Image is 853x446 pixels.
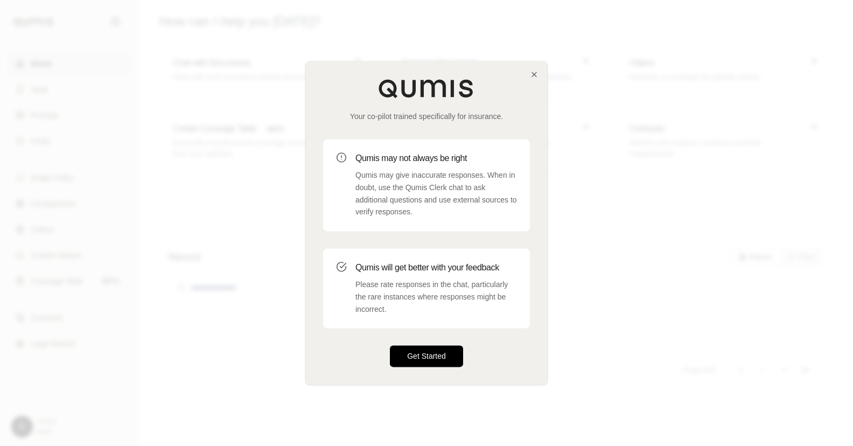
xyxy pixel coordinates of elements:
[323,111,530,122] p: Your co-pilot trained specifically for insurance.
[390,346,463,367] button: Get Started
[355,278,517,315] p: Please rate responses in the chat, particularly the rare instances where responses might be incor...
[355,152,517,165] h3: Qumis may not always be right
[378,79,475,98] img: Qumis Logo
[355,261,517,274] h3: Qumis will get better with your feedback
[355,169,517,218] p: Qumis may give inaccurate responses. When in doubt, use the Qumis Clerk chat to ask additional qu...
